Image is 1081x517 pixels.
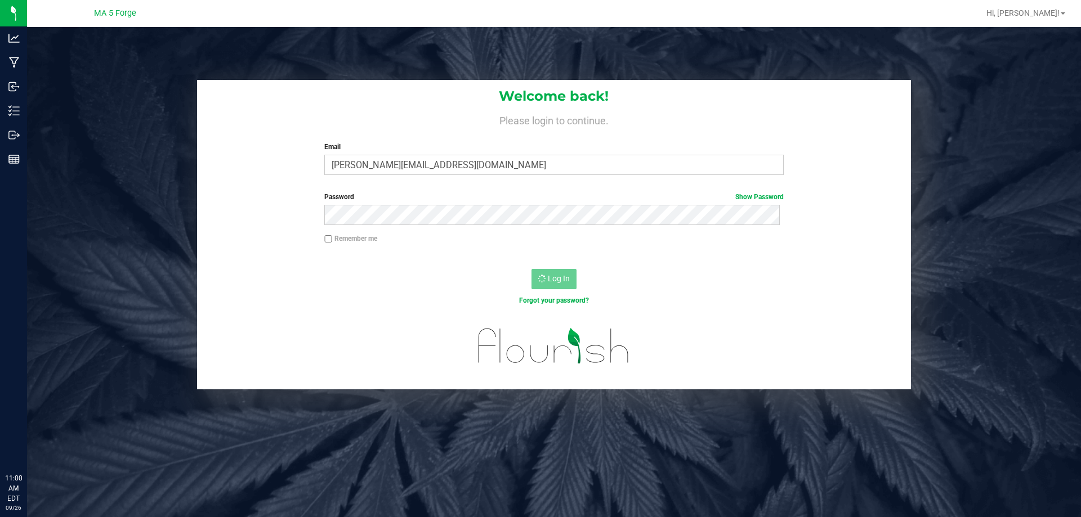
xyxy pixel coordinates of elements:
[531,269,577,289] button: Log In
[8,129,20,141] inline-svg: Outbound
[5,503,22,512] p: 09/26
[8,33,20,44] inline-svg: Analytics
[519,296,589,304] a: Forgot your password?
[8,154,20,165] inline-svg: Reports
[735,193,784,201] a: Show Password
[324,233,377,244] label: Remember me
[8,105,20,116] inline-svg: Inventory
[8,81,20,92] inline-svg: Inbound
[324,193,354,201] span: Password
[197,113,911,126] h4: Please login to continue.
[5,473,22,503] p: 11:00 AM EDT
[548,274,570,283] span: Log In
[94,8,136,18] span: MA 5 Forge
[324,142,783,152] label: Email
[197,89,911,104] h1: Welcome back!
[986,8,1060,17] span: Hi, [PERSON_NAME]!
[464,317,643,375] img: flourish_logo.svg
[8,57,20,68] inline-svg: Manufacturing
[324,235,332,243] input: Remember me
